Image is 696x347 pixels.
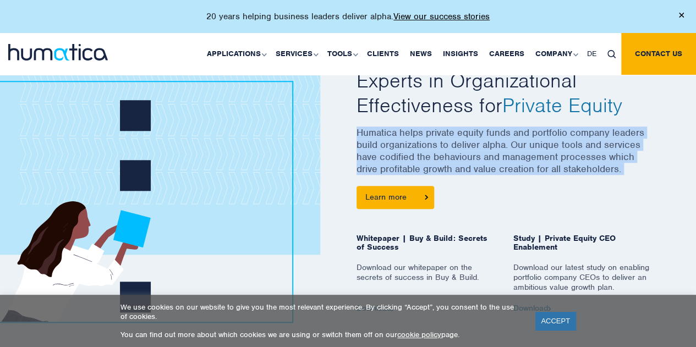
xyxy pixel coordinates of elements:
[437,33,484,75] a: Insights
[206,11,490,22] p: 20 years helping business leaders deliver alpha.
[361,33,404,75] a: Clients
[120,330,522,339] p: You can find out more about which cookies we are using or switch them off on our page.
[621,33,696,75] a: Contact us
[513,262,654,304] p: Download our latest study on enabling portfolio company CEOs to deliver an ambitious value growth...
[357,68,654,118] h2: Experts in Organizational Effectiveness for
[120,302,522,321] p: We use cookies on our website to give you the most relevant experience. By clicking “Accept”, you...
[397,330,441,339] a: cookie policy
[357,234,497,262] span: Whitepaper | Buy & Build: Secrets of Success
[530,33,582,75] a: Company
[393,11,490,22] a: View our success stories
[535,312,576,330] a: ACCEPT
[502,92,622,118] span: Private Equity
[357,262,497,304] p: Download our whitepaper on the secrets of success in Buy & Build.
[404,33,437,75] a: News
[513,234,654,262] span: Study | Private Equity CEO Enablement
[357,186,434,209] a: Learn more
[582,33,602,75] a: DE
[8,44,108,60] img: logo
[607,50,616,58] img: search_icon
[322,33,361,75] a: Tools
[587,49,596,58] span: DE
[425,195,428,200] img: arrowicon
[270,33,322,75] a: Services
[357,126,654,186] p: Humatica helps private equity funds and portfolio company leaders build organizations to deliver ...
[484,33,530,75] a: Careers
[201,33,270,75] a: Applications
